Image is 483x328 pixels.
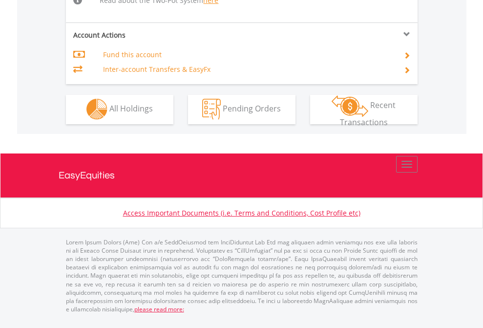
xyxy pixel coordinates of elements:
button: Recent Transactions [310,95,418,124]
button: Pending Orders [188,95,295,124]
span: All Holdings [109,103,153,114]
a: EasyEquities [59,153,425,197]
div: Account Actions [66,30,242,40]
td: Fund this account [103,47,392,62]
span: Recent Transactions [340,100,396,128]
img: pending_instructions-wht.png [202,99,221,120]
p: Lorem Ipsum Dolors (Ame) Con a/e SeddOeiusmod tem InciDiduntut Lab Etd mag aliquaen admin veniamq... [66,238,418,313]
img: transactions-zar-wht.png [332,95,368,117]
span: Pending Orders [223,103,281,114]
img: holdings-wht.png [86,99,107,120]
a: Access Important Documents (i.e. Terms and Conditions, Cost Profile etc) [123,208,360,218]
a: please read more: [134,305,184,313]
td: Inter-account Transfers & EasyFx [103,62,392,77]
button: All Holdings [66,95,173,124]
